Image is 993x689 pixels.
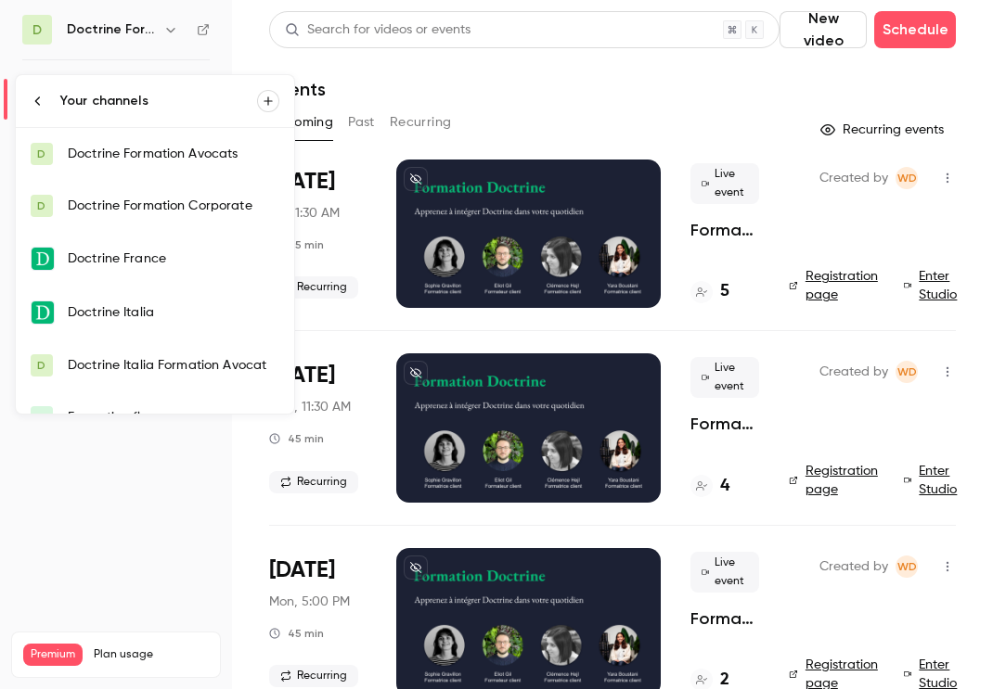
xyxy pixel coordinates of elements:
[68,408,279,427] div: Formation flow
[32,301,54,324] img: Doctrine Italia
[68,249,279,268] div: Doctrine France
[68,197,279,215] div: Doctrine Formation Corporate
[37,357,45,374] span: D
[68,356,279,375] div: Doctrine Italia Formation Avocat
[37,198,45,214] span: D
[60,92,257,110] div: Your channels
[39,409,45,426] span: F
[68,145,279,163] div: Doctrine Formation Avocats
[32,248,54,270] img: Doctrine France
[68,303,279,322] div: Doctrine Italia
[37,146,45,162] span: D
